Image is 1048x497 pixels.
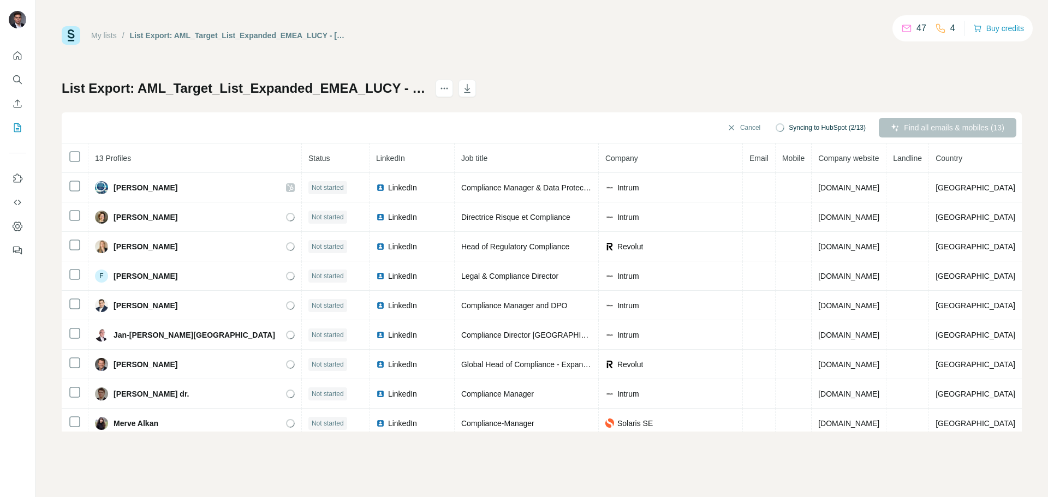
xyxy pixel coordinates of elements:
span: Intrum [617,388,639,399]
span: Jan-[PERSON_NAME][GEOGRAPHIC_DATA] [114,330,275,340]
span: [DOMAIN_NAME] [818,331,879,339]
span: 13 Profiles [95,154,131,163]
h1: List Export: AML_Target_List_Expanded_EMEA_LUCY - [DATE] 08:06 [62,80,426,97]
span: [DOMAIN_NAME] [818,183,879,192]
button: Dashboard [9,217,26,236]
img: company-logo [605,183,614,192]
span: Directrice Risque et Compliance [461,213,570,221]
img: LinkedIn logo [376,419,385,428]
button: Quick start [9,46,26,65]
button: Use Surfe API [9,193,26,212]
span: [GEOGRAPHIC_DATA] [936,213,1015,221]
span: LinkedIn [388,182,417,193]
span: LinkedIn [388,418,417,429]
a: My lists [91,31,117,40]
img: company-logo [605,360,614,369]
img: Avatar [95,211,108,224]
span: [GEOGRAPHIC_DATA] [936,390,1015,398]
span: [GEOGRAPHIC_DATA] [936,242,1015,251]
span: Not started [312,389,344,399]
span: [GEOGRAPHIC_DATA] [936,301,1015,310]
span: LinkedIn [388,241,417,252]
img: LinkedIn logo [376,331,385,339]
span: Company website [818,154,879,163]
span: [PERSON_NAME] [114,359,177,370]
span: Not started [312,418,344,428]
span: Landline [893,154,922,163]
span: [PERSON_NAME] [114,212,177,223]
span: [PERSON_NAME] dr. [114,388,189,399]
span: Not started [312,183,344,193]
span: Legal & Compliance Director [461,272,558,280]
span: Compliance Manager & Data Protection Officer [461,183,621,192]
img: company-logo [605,390,614,398]
span: [DOMAIN_NAME] [818,390,879,398]
span: [DOMAIN_NAME] [818,419,879,428]
button: actions [436,80,453,97]
span: Intrum [617,182,639,193]
span: [PERSON_NAME] [114,241,177,252]
img: Avatar [95,299,108,312]
img: Surfe Logo [62,26,80,45]
span: [DOMAIN_NAME] [818,360,879,369]
span: Not started [312,242,344,252]
img: company-logo [605,301,614,310]
span: [DOMAIN_NAME] [818,213,879,221]
img: LinkedIn logo [376,301,385,310]
img: company-logo [605,418,614,427]
span: Company [605,154,638,163]
span: Revolut [617,241,643,252]
span: LinkedIn [388,388,417,399]
img: Avatar [95,181,108,194]
img: company-logo [605,331,614,339]
li: / [122,30,124,41]
span: [GEOGRAPHIC_DATA] [936,419,1015,428]
img: Avatar [95,240,108,253]
img: LinkedIn logo [376,183,385,192]
span: Compliance Manager [461,390,534,398]
span: Not started [312,301,344,310]
span: LinkedIn [388,271,417,282]
img: company-logo [605,272,614,280]
img: Avatar [9,11,26,28]
span: [DOMAIN_NAME] [818,272,879,280]
span: [DOMAIN_NAME] [818,301,879,310]
span: [DOMAIN_NAME] [818,242,879,251]
button: Use Surfe on LinkedIn [9,169,26,188]
span: Intrum [617,212,639,223]
span: [GEOGRAPHIC_DATA] [936,331,1015,339]
span: Email [749,154,769,163]
span: LinkedIn [388,300,417,311]
span: Compliance Manager and DPO [461,301,568,310]
p: 47 [916,22,926,35]
img: LinkedIn logo [376,272,385,280]
span: Merve Alkan [114,418,158,429]
img: LinkedIn logo [376,360,385,369]
span: Job title [461,154,487,163]
img: Avatar [95,328,108,342]
button: Enrich CSV [9,94,26,113]
img: LinkedIn logo [376,390,385,398]
span: Solaris SE [617,418,653,429]
button: Feedback [9,241,26,260]
span: [GEOGRAPHIC_DATA] [936,360,1015,369]
span: Not started [312,330,344,340]
button: My lists [9,118,26,137]
img: Avatar [95,417,108,430]
span: Not started [312,271,344,281]
span: Status [308,154,330,163]
span: [GEOGRAPHIC_DATA] [936,183,1015,192]
span: [PERSON_NAME] [114,182,177,193]
img: company-logo [605,213,614,221]
button: Search [9,70,26,89]
img: Avatar [95,358,108,371]
span: LinkedIn [388,212,417,223]
span: LinkedIn [388,330,417,340]
button: Buy credits [973,21,1024,36]
span: [GEOGRAPHIC_DATA] [936,272,1015,280]
img: LinkedIn logo [376,242,385,251]
span: Intrum [617,330,639,340]
span: Not started [312,212,344,222]
img: LinkedIn logo [376,213,385,221]
span: Compliance Director [GEOGRAPHIC_DATA] [461,331,612,339]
